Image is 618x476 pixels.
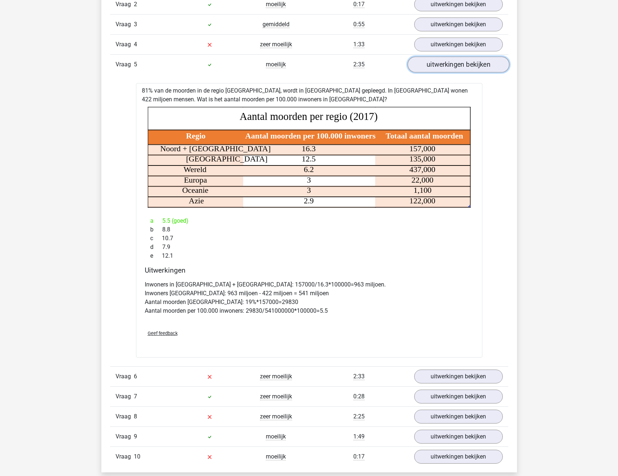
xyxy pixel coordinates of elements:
[188,196,203,205] tspan: Azie
[186,132,206,141] tspan: Regio
[145,266,474,274] h4: Uitwerkingen
[414,38,503,51] a: uitwerkingen bekijken
[116,432,134,441] span: Vraag
[266,1,286,8] span: moeilijk
[145,234,474,243] div: 10.7
[134,433,137,440] span: 9
[353,1,365,8] span: 0:17
[260,373,292,380] span: zeer moeilijk
[414,370,503,383] a: uitwerkingen bekijken
[136,83,482,357] div: 81% van de moorden in de regio [GEOGRAPHIC_DATA], wordt in [GEOGRAPHIC_DATA] gepleegd. In [GEOGRA...
[302,155,315,164] tspan: 12.5
[150,251,162,260] span: e
[134,1,137,8] span: 2
[407,57,509,73] a: uitwerkingen bekijken
[302,144,315,153] tspan: 16.3
[183,165,206,174] tspan: Wereld
[116,40,134,49] span: Vraag
[134,61,137,68] span: 5
[116,392,134,401] span: Vraag
[145,225,474,234] div: 8.8
[266,61,286,68] span: moeilijk
[116,452,134,461] span: Vraag
[240,110,377,122] tspan: Aantal moorden per regio (2017)
[266,433,286,440] span: moeilijk
[186,155,268,164] tspan: [GEOGRAPHIC_DATA]
[116,412,134,421] span: Vraag
[409,165,435,174] tspan: 437,000
[134,373,137,380] span: 6
[353,393,365,400] span: 0:28
[134,453,140,460] span: 10
[150,225,162,234] span: b
[353,373,365,380] span: 2:33
[413,186,431,195] tspan: 1,100
[409,155,435,164] tspan: 135,000
[260,41,292,48] span: zeer moeilijk
[116,20,134,29] span: Vraag
[134,21,137,28] span: 3
[409,144,435,153] tspan: 157,000
[182,186,208,195] tspan: Oceanie
[116,60,134,69] span: Vraag
[116,372,134,381] span: Vraag
[134,41,137,48] span: 4
[307,175,311,184] tspan: 3
[260,393,292,400] span: zeer moeilijk
[134,413,137,420] span: 8
[304,196,314,205] tspan: 2.9
[353,21,365,28] span: 0:55
[266,453,286,460] span: moeilijk
[414,410,503,424] a: uitwerkingen bekijken
[414,450,503,464] a: uitwerkingen bekijken
[411,175,433,184] tspan: 22,000
[353,41,365,48] span: 1:33
[353,413,365,420] span: 2:25
[414,430,503,444] a: uitwerkingen bekijken
[414,17,503,31] a: uitwerkingen bekijken
[160,144,271,153] tspan: Noord + [GEOGRAPHIC_DATA]
[307,186,311,195] tspan: 3
[353,453,365,460] span: 0:17
[145,251,474,260] div: 12.1
[263,21,289,28] span: gemiddeld
[145,216,474,225] div: 5.5 (goed)
[409,196,435,205] tspan: 122,000
[414,390,503,403] a: uitwerkingen bekijken
[150,234,162,243] span: c
[134,393,137,400] span: 7
[145,280,474,315] p: Inwoners in [GEOGRAPHIC_DATA] + [GEOGRAPHIC_DATA]: 157000/16.3*100000=963 miljoen. Inwoners [GEOG...
[353,61,365,68] span: 2:35
[385,132,463,141] tspan: Totaal aantal moorden
[184,175,207,184] tspan: Europa
[353,433,365,440] span: 1:49
[148,331,178,336] span: Geef feedback
[304,165,314,174] tspan: 6.2
[150,216,162,225] span: a
[260,413,292,420] span: zeer moeilijk
[145,243,474,251] div: 7.9
[245,132,375,141] tspan: Aantal moorden per 100.000 inwoners
[150,243,162,251] span: d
